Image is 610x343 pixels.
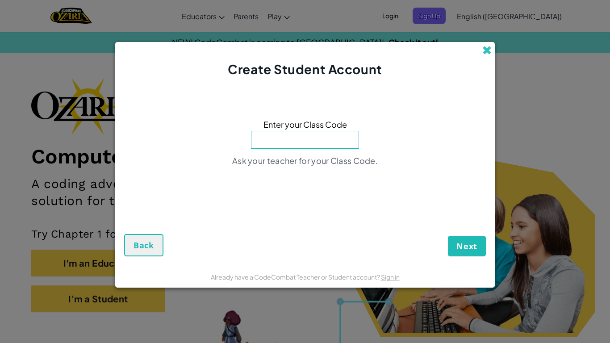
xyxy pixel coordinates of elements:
[124,234,163,256] button: Back
[263,118,347,131] span: Enter your Class Code
[381,273,400,281] a: Sign in
[228,61,382,77] span: Create Student Account
[448,236,486,256] button: Next
[211,273,381,281] span: Already have a CodeCombat Teacher or Student account?
[232,155,378,166] span: Ask your teacher for your Class Code.
[134,240,154,251] span: Back
[456,241,477,251] span: Next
